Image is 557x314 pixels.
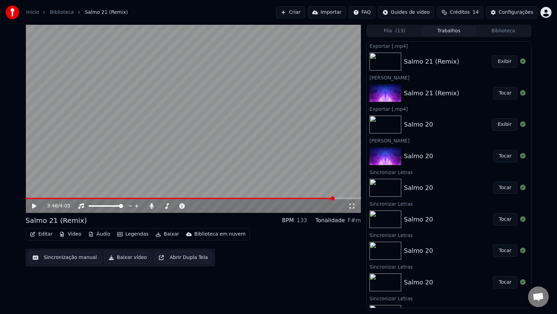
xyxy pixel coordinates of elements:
button: Editar [27,229,55,239]
button: Guides de vídeo [378,6,434,19]
div: Biblioteca em nuvem [194,231,246,238]
span: Créditos [450,9,470,16]
span: ( 13 ) [395,28,405,34]
div: Salmo 20 [404,120,433,129]
div: Salmo 20 [404,215,433,224]
button: Importar [308,6,346,19]
div: Tonalidade [315,216,345,225]
button: Trabalhos [422,26,476,36]
span: Salmo 21 (Remix) [85,9,128,16]
div: Sincronizar Letras [367,168,531,176]
div: Salmo 20 [404,246,433,256]
div: Exportar [.mp4] [367,105,531,113]
nav: breadcrumb [26,9,128,16]
button: Baixar vídeo [104,251,151,264]
a: Open chat [528,286,549,307]
a: Início [26,9,39,16]
div: Sincronizar Letras [367,262,531,271]
button: Tocar [493,245,517,257]
div: Salmo 20 [404,183,433,193]
div: Salmo 21 (Remix) [404,57,459,66]
button: Tocar [493,213,517,226]
div: Sincronizar Letras [367,199,531,208]
button: Abrir Dupla Tela [154,251,212,264]
span: 3:46 [47,203,58,209]
button: Configurações [486,6,538,19]
span: 4:05 [60,203,70,209]
button: FAQ [349,6,375,19]
div: Sincronizar Letras [367,231,531,239]
button: Biblioteca [476,26,530,36]
div: Sincronizar Letras [367,294,531,302]
a: Biblioteca [50,9,74,16]
button: Sincronização manual [28,251,101,264]
button: Exibir [492,55,517,68]
div: [PERSON_NAME] [367,73,531,82]
img: youka [6,6,19,19]
div: [PERSON_NAME] [367,136,531,144]
div: / [47,203,64,209]
div: Salmo 20 [404,151,433,161]
button: Vídeo [57,229,84,239]
div: Salmo 21 (Remix) [404,88,459,98]
button: Tocar [493,87,517,99]
div: Salmo 21 (Remix) [26,216,87,225]
button: Tocar [493,150,517,162]
div: BPM [282,216,294,225]
button: Créditos14 [437,6,483,19]
div: Exportar [.mp4] [367,42,531,50]
button: Áudio [85,229,113,239]
div: 133 [296,216,307,225]
button: Baixar [153,229,182,239]
button: Fila [367,26,422,36]
button: Tocar [493,276,517,289]
div: F#m [348,216,361,225]
button: Exibir [492,118,517,131]
div: Configurações [499,9,533,16]
button: Legendas [114,229,151,239]
span: 14 [473,9,479,16]
button: Tocar [493,182,517,194]
button: Criar [276,6,305,19]
div: Salmo 20 [404,278,433,287]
